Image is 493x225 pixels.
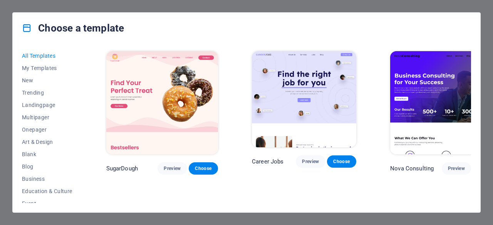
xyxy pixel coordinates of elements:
span: Multipager [22,114,72,120]
button: Blank [22,148,72,160]
span: Choose [333,158,350,165]
span: Preview [164,165,181,172]
span: Trending [22,90,72,96]
img: Career Jobs [252,51,356,147]
button: Business [22,173,72,185]
button: My Templates [22,62,72,74]
button: Trending [22,87,72,99]
span: Choose [195,165,212,172]
span: Event [22,200,72,207]
img: SugarDough [106,51,218,154]
span: Onepager [22,127,72,133]
button: Landingpage [22,99,72,111]
button: Preview [158,162,187,175]
button: Multipager [22,111,72,123]
span: Blank [22,151,72,157]
button: Blog [22,160,72,173]
button: Choose [327,155,356,168]
button: Choose [189,162,218,175]
h4: Choose a template [22,22,124,34]
p: Nova Consulting [390,165,434,172]
span: New [22,77,72,83]
button: Education & Culture [22,185,72,197]
button: Onepager [22,123,72,136]
button: Art & Design [22,136,72,148]
button: Preview [296,155,325,168]
span: All Templates [22,53,72,59]
span: Education & Culture [22,188,72,194]
p: Career Jobs [252,158,284,165]
span: Blog [22,163,72,170]
button: New [22,74,72,87]
button: Event [22,197,72,210]
span: Landingpage [22,102,72,108]
span: My Templates [22,65,72,71]
p: SugarDough [106,165,138,172]
span: Art & Design [22,139,72,145]
span: Preview [302,158,319,165]
span: Business [22,176,72,182]
button: Preview [442,162,471,175]
button: All Templates [22,50,72,62]
span: Preview [448,165,465,172]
